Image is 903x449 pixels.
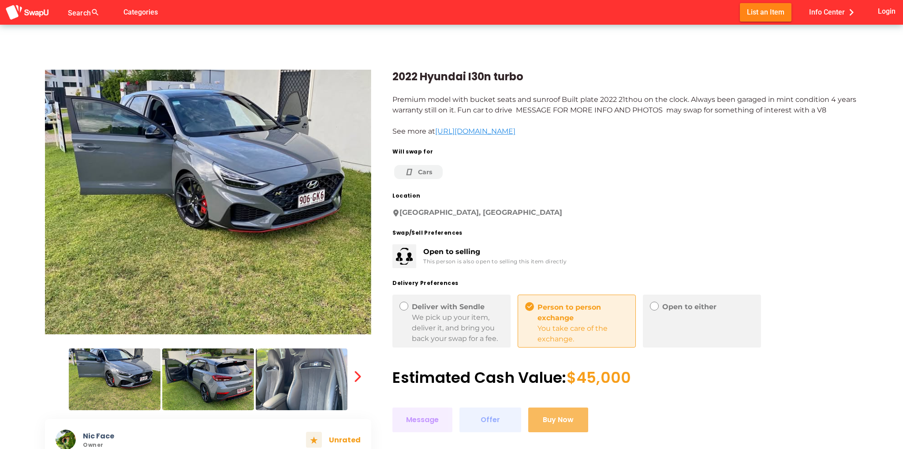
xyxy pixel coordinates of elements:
button: List an Item [740,3,791,21]
img: nicholas.robertson%2Bfacebook%40swapu.com.au%2F673842252013554%2F673842252013554-photo-0.jpg [45,70,371,334]
div: Nic Face [83,432,299,440]
div: Unrated [329,436,361,444]
button: Buy Now [528,408,588,432]
img: nicholas.robertson%2Bfacebook%40swapu.com.au%2F673842252013554%2F673842252013554-photo-2.jpg [256,348,347,410]
button: Login [876,3,898,19]
div: 2022 Hyundai I30n turbo [392,70,858,84]
span: Info Center [809,5,858,19]
img: nicholas.robertson%2Bfacebook%40swapu.com.au%2F673842252013554%2F673842252013554-photo-1.jpg [162,348,254,410]
img: nicholas.robertson%2Bfacebook%40swapu.com.au%2F673842252013554%2F673842252013554-photo-0.jpg [69,348,160,410]
div: You take care of the exchange. [537,323,628,344]
span: Offer [481,414,500,426]
span: Message [406,414,439,426]
img: svg+xml;base64,PHN2ZyB3aWR0aD0iMTQiIGhlaWdodD0iMTQiIHZpZXdCb3g9IjAgMCAxNCAxNCIgZmlsbD0ibm9uZSIgeG... [310,437,317,444]
img: svg+xml;base64,PHN2ZyB3aWR0aD0iMjkiIGhlaWdodD0iMzEiIHZpZXdCb3g9IjAgMCAyOSAzMSIgZmlsbD0ibm9uZSIgeG... [396,248,413,265]
div: Estimated Cash Value: [392,369,858,386]
span: Buy Now [543,414,574,426]
div: This person is also open to selling this item directly [423,257,567,266]
div: Delivery Preferences [392,279,858,288]
div: Open to either [662,302,754,312]
button: Categories [116,3,165,21]
span: $45,000 [567,367,631,388]
div: Will swap for [392,147,858,156]
div: Premium model with bucket seats and sunroof Built plate 2022 21thou on the clock. Always been gar... [392,94,858,137]
span: Categories [123,5,158,19]
div: Location [392,191,858,200]
span: Login [878,5,896,17]
button: Offer [459,408,521,432]
div: Swap/Sell Preferences [392,228,858,237]
div: We pick up your item, deliver it, and bring you back your swap for a fee. [412,312,504,344]
a: Categories [116,7,165,16]
i: false [110,7,121,18]
div: Deliver with Sendle [412,302,504,312]
span: List an Item [747,6,784,18]
div: Open to selling [423,247,567,257]
div: Person to person exchange [537,302,628,323]
img: aSD8y5uGLpzPJLYTcYcjNu3laj1c05W5KWf0Ds+Za8uybjssssuu+yyyy677LKX2n+PWMSDJ9a87AAAAABJRU5ErkJggg== [5,4,49,21]
div: Cars [405,168,432,177]
button: Info Center [802,3,865,21]
div: Owner [83,442,299,448]
div: [GEOGRAPHIC_DATA], [GEOGRAPHIC_DATA] [392,207,858,218]
a: [URL][DOMAIN_NAME] [435,127,515,135]
button: Message [392,408,452,432]
i: chevron_right [845,6,858,19]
